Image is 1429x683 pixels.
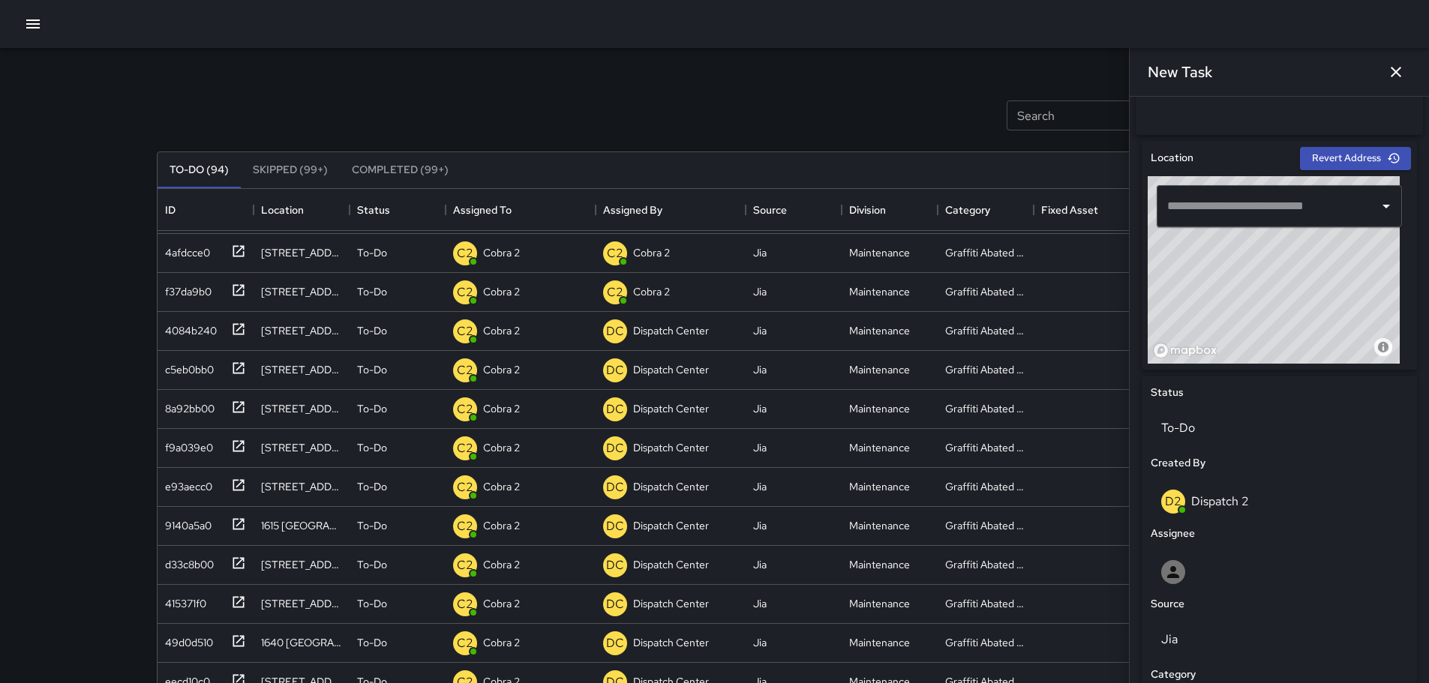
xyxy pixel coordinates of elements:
[633,479,709,494] p: Dispatch Center
[483,557,520,572] p: Cobra 2
[606,400,624,418] p: DC
[633,245,670,260] p: Cobra 2
[261,189,304,231] div: Location
[633,557,709,572] p: Dispatch Center
[945,635,1026,650] div: Graffiti Abated Large
[261,362,342,377] div: 435 8th Street
[357,479,387,494] p: To-Do
[483,245,520,260] p: Cobra 2
[753,284,767,299] div: Jia
[159,590,206,611] div: 415371f0
[158,152,241,188] button: To-Do (94)
[159,512,212,533] div: 9140a5a0
[607,244,623,262] p: C2
[357,245,387,260] p: To-Do
[849,284,910,299] div: Maintenance
[945,440,1026,455] div: Graffiti Abated Large
[606,478,624,496] p: DC
[457,439,473,457] p: C2
[945,479,1026,494] div: Graffiti Abated Large
[753,518,767,533] div: Jia
[633,284,670,299] p: Cobra 2
[158,189,254,231] div: ID
[261,557,342,572] div: 441 9th Street
[1034,189,1130,231] div: Fixed Asset
[849,323,910,338] div: Maintenance
[945,362,1026,377] div: Graffiti Abated Large
[261,440,342,455] div: 315 19th Street
[357,362,387,377] p: To-Do
[159,278,212,299] div: f37da9b0
[753,596,767,611] div: Jia
[938,189,1034,231] div: Category
[457,400,473,418] p: C2
[849,245,910,260] div: Maintenance
[457,556,473,574] p: C2
[753,635,767,650] div: Jia
[849,479,910,494] div: Maintenance
[753,557,767,572] div: Jia
[483,596,520,611] p: Cobra 2
[457,244,473,262] p: C2
[453,189,512,231] div: Assigned To
[849,362,910,377] div: Maintenance
[357,596,387,611] p: To-Do
[945,323,1026,338] div: Graffiti Abated Large
[633,518,709,533] p: Dispatch Center
[159,551,214,572] div: d33c8b00
[606,322,624,340] p: DC
[261,401,342,416] div: 540 18th Street
[457,595,473,613] p: C2
[753,401,767,416] div: Jia
[357,189,390,231] div: Status
[849,557,910,572] div: Maintenance
[457,283,473,301] p: C2
[483,635,520,650] p: Cobra 2
[261,323,342,338] div: 416 8th Street
[746,189,842,231] div: Source
[945,557,1026,572] div: Graffiti Abated Large
[842,189,938,231] div: Division
[483,323,520,338] p: Cobra 2
[159,317,217,338] div: 4084b240
[261,479,342,494] div: 2350 Harrison Street
[596,189,746,231] div: Assigned By
[849,596,910,611] div: Maintenance
[607,283,623,301] p: C2
[483,284,520,299] p: Cobra 2
[357,284,387,299] p: To-Do
[483,518,520,533] p: Cobra 2
[483,401,520,416] p: Cobra 2
[159,434,213,455] div: f9a039e0
[446,189,596,231] div: Assigned To
[606,556,624,574] p: DC
[357,440,387,455] p: To-Do
[457,361,473,379] p: C2
[357,557,387,572] p: To-Do
[159,395,215,416] div: 8a92bb00
[457,478,473,496] p: C2
[945,596,1026,611] div: Graffiti Abated Large
[261,518,342,533] div: 1615 Broadway
[254,189,350,231] div: Location
[945,284,1026,299] div: Graffiti Abated Large
[753,189,787,231] div: Source
[165,189,176,231] div: ID
[849,518,910,533] div: Maintenance
[633,401,709,416] p: Dispatch Center
[945,401,1026,416] div: Graffiti Abated Large
[753,245,767,260] div: Jia
[457,517,473,535] p: C2
[159,239,210,260] div: 4afdcce0
[849,401,910,416] div: Maintenance
[483,362,520,377] p: Cobra 2
[350,189,446,231] div: Status
[357,518,387,533] p: To-Do
[753,440,767,455] div: Jia
[261,245,342,260] div: 2630 Broadway
[357,635,387,650] p: To-Do
[457,634,473,652] p: C2
[753,479,767,494] div: Jia
[483,440,520,455] p: Cobra 2
[753,362,767,377] div: Jia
